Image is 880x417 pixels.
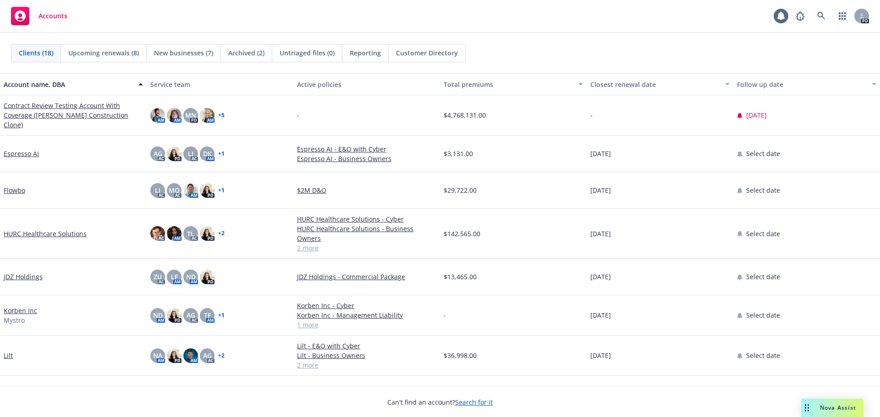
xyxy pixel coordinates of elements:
[444,80,573,89] div: Total premiums
[297,154,436,163] a: Espresso AI - Business Owners
[183,348,198,363] img: photo
[444,272,477,282] span: $13,465.00
[203,149,212,158] span: DK
[167,146,181,161] img: photo
[590,185,611,195] span: [DATE]
[590,310,611,320] span: [DATE]
[150,80,290,89] div: Service team
[455,398,493,406] a: Search for it
[200,108,214,123] img: photo
[746,110,767,120] span: [DATE]
[4,306,37,315] a: Korben Inc
[200,226,214,241] img: photo
[218,188,225,193] a: + 1
[154,272,162,282] span: ZU
[350,48,381,58] span: Reporting
[167,226,181,241] img: photo
[167,308,181,323] img: photo
[228,48,264,58] span: Archived (2)
[746,149,780,158] span: Select date
[293,73,440,95] button: Active policies
[204,310,211,320] span: TF
[791,7,809,25] a: Report a Bug
[200,183,214,198] img: photo
[153,351,162,360] span: NA
[746,351,780,360] span: Select date
[444,110,486,120] span: $4,768,131.00
[444,310,446,320] span: -
[590,272,611,282] span: [DATE]
[203,351,212,360] span: AG
[150,108,165,123] img: photo
[4,315,25,325] span: Mystro
[801,399,863,417] button: Nova Assist
[187,310,195,320] span: AG
[746,229,780,238] span: Select date
[440,73,587,95] button: Total premiums
[590,351,611,360] span: [DATE]
[200,270,214,284] img: photo
[297,243,436,253] a: 2 more
[297,185,436,195] a: $2M D&O
[297,351,436,360] a: Lilt - Business Owners
[7,3,71,29] a: Accounts
[4,80,133,89] div: Account name, DBA
[801,399,813,417] div: Drag to move
[185,110,196,120] span: MN
[187,229,194,238] span: TL
[444,149,473,158] span: $3,131.00
[590,229,611,238] span: [DATE]
[733,73,880,95] button: Follow up date
[4,229,87,238] a: HURC Healthcare Solutions
[387,397,493,407] span: Can't find an account?
[444,351,477,360] span: $36,998.00
[590,110,593,120] span: -
[587,73,733,95] button: Closest renewal date
[444,185,477,195] span: $29,722.00
[218,113,225,118] a: + 5
[297,80,436,89] div: Active policies
[444,229,480,238] span: $142,565.00
[746,272,780,282] span: Select date
[4,351,13,360] a: Lilt
[154,149,162,158] span: AG
[297,341,436,351] a: Lilt - E&O with Cyber
[218,231,225,236] a: + 2
[590,80,720,89] div: Closest renewal date
[280,48,335,58] span: Untriaged files (0)
[188,149,193,158] span: LI
[812,7,830,25] a: Search
[297,272,436,282] a: JDZ Holdings - Commercial Package
[297,224,436,243] a: HURC Healthcare Solutions - Business Owners
[4,185,25,195] a: Flowbo
[218,151,225,157] a: + 1
[147,73,293,95] button: Service team
[186,272,196,282] span: ND
[297,110,299,120] span: -
[38,12,67,20] span: Accounts
[19,48,53,58] span: Clients (18)
[737,80,866,89] div: Follow up date
[154,48,213,58] span: New businesses (7)
[153,310,163,320] span: ND
[218,313,225,318] a: + 1
[4,149,39,158] a: Espresso AI
[167,348,181,363] img: photo
[183,183,198,198] img: photo
[218,353,225,358] a: + 2
[150,226,165,241] img: photo
[833,7,852,25] a: Switch app
[590,149,611,158] span: [DATE]
[167,108,181,123] img: photo
[820,404,856,412] span: Nova Assist
[297,310,436,320] a: Korben Inc - Management Liability
[297,320,436,330] a: 1 more
[4,101,143,130] a: Contract Review Testing Account With Coverage ([PERSON_NAME] Construction Clone)
[155,185,160,195] span: LI
[297,360,436,370] a: 2 more
[297,301,436,310] a: Korben Inc - Cyber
